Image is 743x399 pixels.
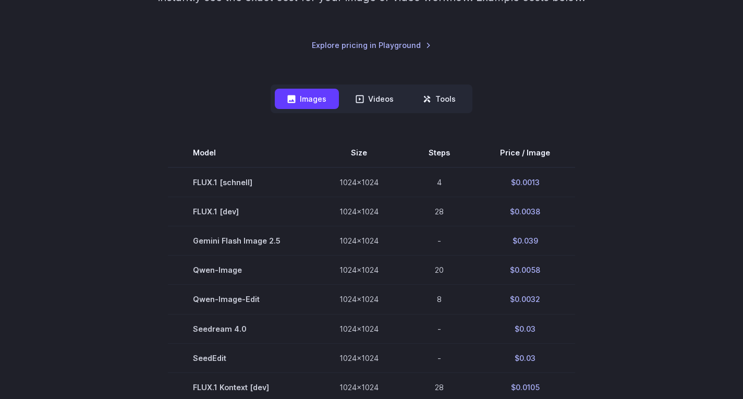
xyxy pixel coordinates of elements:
span: Gemini Flash Image 2.5 [193,235,289,247]
button: Images [275,89,339,109]
td: 1024x1024 [314,226,404,256]
td: 8 [404,285,475,314]
td: Qwen-Image [168,256,314,285]
td: - [404,226,475,256]
td: 20 [404,256,475,285]
td: $0.0013 [475,167,575,197]
td: $0.0058 [475,256,575,285]
td: 28 [404,197,475,226]
td: 1024x1024 [314,314,404,343]
td: FLUX.1 [dev] [168,197,314,226]
td: 1024x1024 [314,256,404,285]
th: Model [168,138,314,167]
td: 1024x1024 [314,197,404,226]
button: Videos [343,89,406,109]
td: $0.03 [475,343,575,372]
td: 1024x1024 [314,167,404,197]
th: Price / Image [475,138,575,167]
td: Qwen-Image-Edit [168,285,314,314]
td: SeedEdit [168,343,314,372]
a: Explore pricing in Playground [312,39,431,51]
td: FLUX.1 [schnell] [168,167,314,197]
td: $0.03 [475,314,575,343]
td: $0.039 [475,226,575,256]
td: 1024x1024 [314,285,404,314]
td: $0.0038 [475,197,575,226]
td: 4 [404,167,475,197]
td: $0.0032 [475,285,575,314]
td: Seedream 4.0 [168,314,314,343]
th: Steps [404,138,475,167]
th: Size [314,138,404,167]
td: 1024x1024 [314,343,404,372]
td: - [404,314,475,343]
button: Tools [410,89,468,109]
td: - [404,343,475,372]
